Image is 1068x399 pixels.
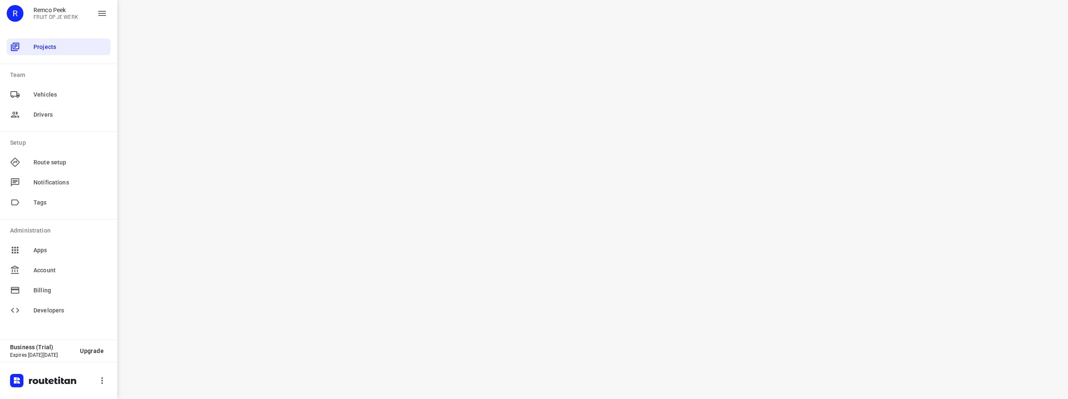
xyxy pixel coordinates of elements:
[33,178,107,187] span: Notifications
[10,226,110,235] p: Administration
[33,14,78,20] p: FRUIT OP JE WERK
[33,110,107,119] span: Drivers
[33,158,107,167] span: Route setup
[7,302,110,319] div: Developers
[7,5,23,22] div: R
[33,43,107,51] span: Projects
[10,352,73,358] p: Expires [DATE][DATE]
[73,343,110,358] button: Upgrade
[33,286,107,295] span: Billing
[33,266,107,275] span: Account
[33,306,107,315] span: Developers
[33,7,78,13] p: Remco Peek
[7,154,110,171] div: Route setup
[33,198,107,207] span: Tags
[33,90,107,99] span: Vehicles
[7,262,110,279] div: Account
[7,86,110,103] div: Vehicles
[33,246,107,255] span: Apps
[7,174,110,191] div: Notifications
[7,194,110,211] div: Tags
[7,38,110,55] div: Projects
[7,106,110,123] div: Drivers
[10,138,110,147] p: Setup
[7,282,110,299] div: Billing
[80,348,104,354] span: Upgrade
[10,71,110,79] p: Team
[7,242,110,258] div: Apps
[10,344,73,350] p: Business (Trial)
